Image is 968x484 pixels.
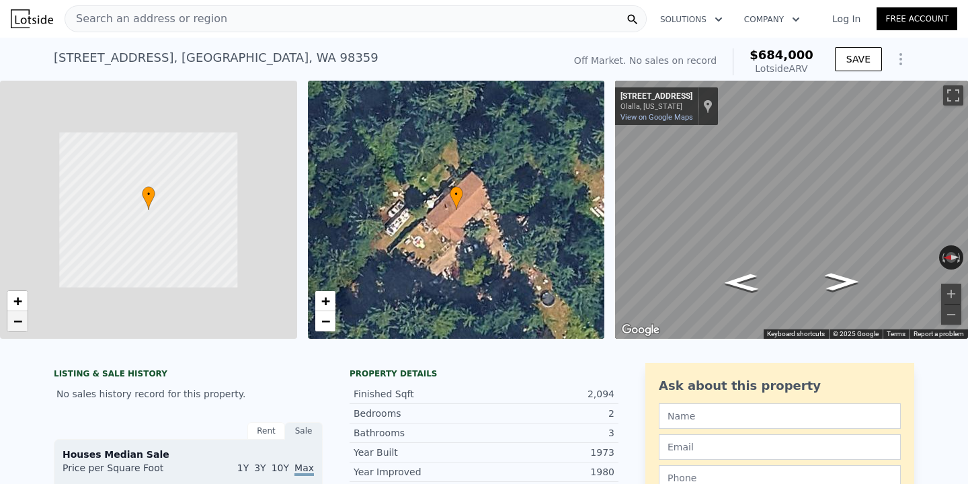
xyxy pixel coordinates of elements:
[659,403,901,429] input: Name
[142,188,155,200] span: •
[450,186,463,210] div: •
[835,47,882,71] button: SAVE
[618,321,663,339] a: Open this area in Google Maps (opens a new window)
[354,407,484,420] div: Bedrooms
[939,252,964,264] button: Reset the view
[294,462,314,476] span: Max
[733,7,811,32] button: Company
[484,407,614,420] div: 2
[354,465,484,479] div: Year Improved
[811,269,874,295] path: Go South, Bandix Rd SE
[649,7,733,32] button: Solutions
[142,186,155,210] div: •
[54,368,323,382] div: LISTING & SALE HISTORY
[941,305,961,325] button: Zoom out
[618,321,663,339] img: Google
[484,465,614,479] div: 1980
[354,446,484,459] div: Year Built
[272,462,289,473] span: 10Y
[13,313,22,329] span: −
[703,99,713,114] a: Show location on map
[65,11,227,27] span: Search an address or region
[321,313,329,329] span: −
[254,462,266,473] span: 3Y
[237,462,249,473] span: 1Y
[450,188,463,200] span: •
[615,81,968,339] div: Map
[615,81,968,339] div: Street View
[914,330,964,337] a: Report a problem
[750,48,813,62] span: $684,000
[350,368,618,379] div: Property details
[63,448,314,461] div: Houses Median Sale
[750,62,813,75] div: Lotside ARV
[7,311,28,331] a: Zoom out
[54,48,378,67] div: [STREET_ADDRESS] , [GEOGRAPHIC_DATA] , WA 98359
[285,422,323,440] div: Sale
[659,434,901,460] input: Email
[63,461,188,483] div: Price per Square Foot
[13,292,22,309] span: +
[710,270,773,296] path: Go North, Bandix Rd SE
[887,330,905,337] a: Terms (opens in new tab)
[484,387,614,401] div: 2,094
[354,387,484,401] div: Finished Sqft
[833,330,879,337] span: © 2025 Google
[659,376,901,395] div: Ask about this property
[816,12,877,26] a: Log In
[941,284,961,304] button: Zoom in
[957,245,964,270] button: Rotate clockwise
[354,426,484,440] div: Bathrooms
[7,291,28,311] a: Zoom in
[484,446,614,459] div: 1973
[939,245,946,270] button: Rotate counterclockwise
[484,426,614,440] div: 3
[54,382,323,406] div: No sales history record for this property.
[315,311,335,331] a: Zoom out
[767,329,825,339] button: Keyboard shortcuts
[315,291,335,311] a: Zoom in
[887,46,914,73] button: Show Options
[11,9,53,28] img: Lotside
[877,7,957,30] a: Free Account
[620,102,692,111] div: Olalla, [US_STATE]
[620,113,693,122] a: View on Google Maps
[247,422,285,440] div: Rent
[620,91,692,102] div: [STREET_ADDRESS]
[943,85,963,106] button: Toggle fullscreen view
[321,292,329,309] span: +
[574,54,717,67] div: Off Market. No sales on record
